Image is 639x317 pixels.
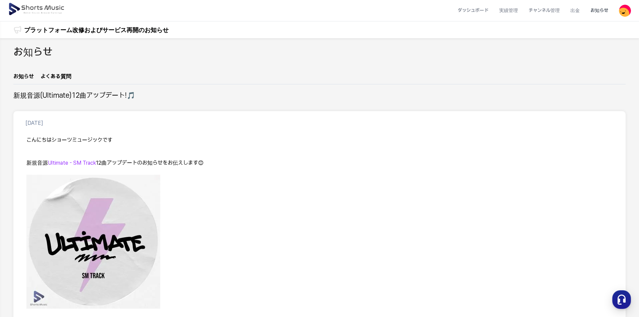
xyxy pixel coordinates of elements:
a: よくある質問 [40,73,71,84]
a: お知らせ [13,73,34,84]
h2: お知らせ [13,45,53,60]
a: 実績管理 [494,2,523,19]
a: チャンネル管理 [523,2,565,19]
span: 😊 [198,160,204,166]
span: こんにちはショーツミュージックです [26,137,112,143]
span: 新規音源 [26,160,48,166]
a: ダッシュボード [452,2,494,19]
img: 알림 아이콘 [13,26,21,34]
img: 사용자 이미지 [619,5,631,17]
p: [DATE] [25,119,43,127]
a: 出金 [565,2,585,19]
h2: 新規音源(Ultimate)12曲アップデート!🎵 [13,91,135,100]
img: 240710112858_22785262dc4619860ba2633e62234c1f0a19af591b562d02598b9860c04fa6d6.webp [26,175,160,309]
p: 12曲アップデートのお知らせをお伝えします [26,159,613,167]
a: お知らせ [585,2,614,19]
a: プラットフォーム改修およびサービス再開のお知らせ [24,25,169,34]
span: Ultimate - SM Track [48,160,96,166]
